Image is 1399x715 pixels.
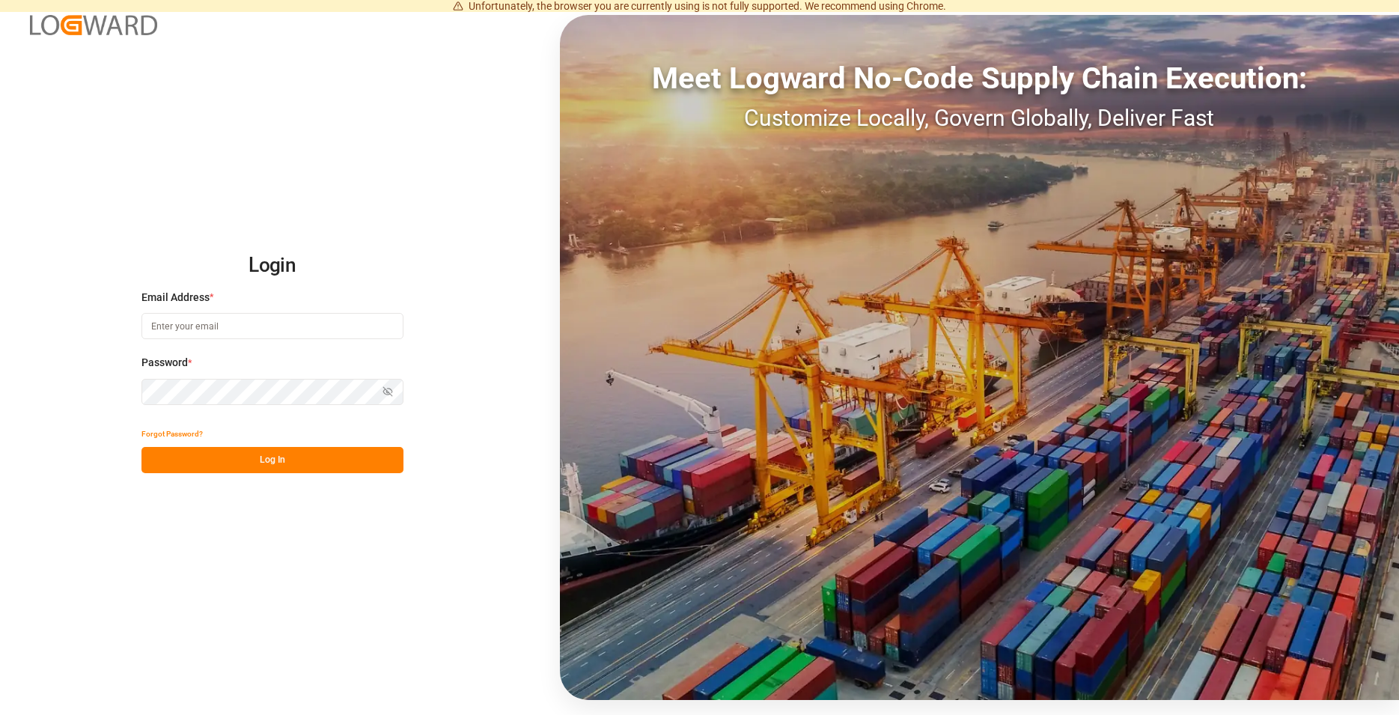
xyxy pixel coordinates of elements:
[141,290,210,305] span: Email Address
[141,421,203,447] button: Forgot Password?
[141,447,403,473] button: Log In
[560,56,1399,101] div: Meet Logward No-Code Supply Chain Execution:
[560,101,1399,135] div: Customize Locally, Govern Globally, Deliver Fast
[141,242,403,290] h2: Login
[141,313,403,339] input: Enter your email
[141,355,188,371] span: Password
[30,15,157,35] img: Logward_new_orange.png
